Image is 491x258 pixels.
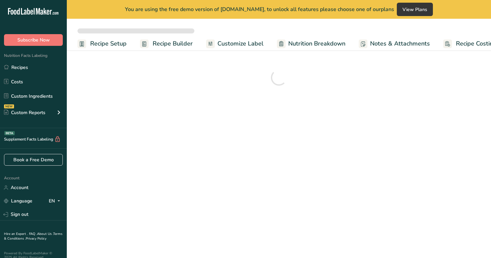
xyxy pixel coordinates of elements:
[49,197,63,205] div: EN
[140,36,193,51] a: Recipe Builder
[397,3,433,16] button: View Plans
[381,6,394,13] span: plans
[4,232,62,241] a: Terms & Conditions .
[4,232,28,236] a: Hire an Expert .
[153,39,193,48] span: Recipe Builder
[4,109,45,116] div: Custom Reports
[29,232,37,236] a: FAQ .
[4,104,14,108] div: NEW
[4,34,63,46] button: Subscribe Now
[17,36,50,44] span: Subscribe Now
[370,39,430,48] span: Notes & Attachments
[77,36,127,51] a: Recipe Setup
[217,39,264,48] span: Customize Label
[26,236,46,241] a: Privacy Policy
[4,131,15,135] div: BETA
[206,36,264,51] a: Customize Label
[125,5,394,13] span: You are using the free demo version of [DOMAIN_NAME], to unlock all features please choose one of...
[359,36,430,51] a: Notes & Attachments
[402,6,427,13] span: View Plans
[288,39,345,48] span: Nutrition Breakdown
[277,36,345,51] a: Nutrition Breakdown
[4,195,32,207] a: Language
[90,39,127,48] span: Recipe Setup
[37,232,53,236] a: About Us .
[4,154,63,166] a: Book a Free Demo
